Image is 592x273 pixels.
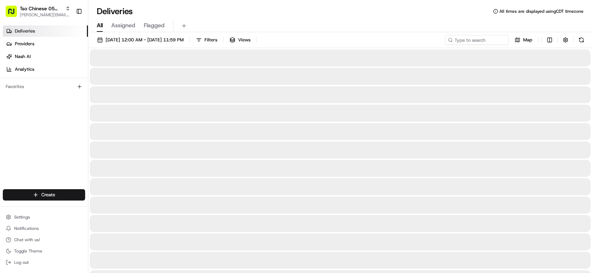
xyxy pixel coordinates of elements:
[576,35,586,45] button: Refresh
[14,248,42,254] span: Toggle Theme
[24,75,89,80] div: We're available if you need us!
[205,37,217,43] span: Filters
[3,189,85,201] button: Create
[523,37,532,43] span: Map
[3,51,88,62] a: Nash AI
[3,212,85,222] button: Settings
[14,226,39,231] span: Notifications
[14,103,54,110] span: Knowledge Base
[3,246,85,256] button: Toggle Theme
[3,257,85,267] button: Log out
[7,28,129,40] p: Welcome 👋
[97,21,103,30] span: All
[70,120,85,125] span: Pylon
[3,223,85,233] button: Notifications
[7,68,20,80] img: 1736555255976-a54dd68f-1ca7-489b-9aae-adbdc363a1c4
[24,68,116,75] div: Start new chat
[7,103,13,109] div: 📗
[3,38,88,50] a: Providers
[238,37,250,43] span: Views
[499,8,584,14] span: All times are displayed using CDT timezone
[18,46,117,53] input: Clear
[60,103,65,109] div: 💻
[20,12,70,18] button: [PERSON_NAME][EMAIL_ADDRESS][DOMAIN_NAME]
[41,192,55,198] span: Create
[67,103,113,110] span: API Documentation
[226,35,254,45] button: Views
[15,28,35,34] span: Deliveries
[120,70,129,78] button: Start new chat
[106,37,184,43] span: [DATE] 12:00 AM - [DATE] 11:59 PM
[3,25,88,37] a: Deliveries
[3,64,88,75] a: Analytics
[4,100,57,112] a: 📗Knowledge Base
[15,41,34,47] span: Providers
[3,3,73,20] button: Tso Chinese 05 [PERSON_NAME][PERSON_NAME][EMAIL_ADDRESS][DOMAIN_NAME]
[94,35,187,45] button: [DATE] 12:00 AM - [DATE] 11:59 PM
[20,5,63,12] button: Tso Chinese 05 [PERSON_NAME]
[7,7,21,21] img: Nash
[445,35,509,45] input: Type to search
[15,66,34,72] span: Analytics
[14,260,29,265] span: Log out
[144,21,165,30] span: Flagged
[14,237,40,243] span: Chat with us!
[3,81,85,92] div: Favorites
[15,53,31,60] span: Nash AI
[14,214,30,220] span: Settings
[193,35,220,45] button: Filters
[3,235,85,245] button: Chat with us!
[50,120,85,125] a: Powered byPylon
[111,21,135,30] span: Assigned
[57,100,116,112] a: 💻API Documentation
[511,35,535,45] button: Map
[97,6,133,17] h1: Deliveries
